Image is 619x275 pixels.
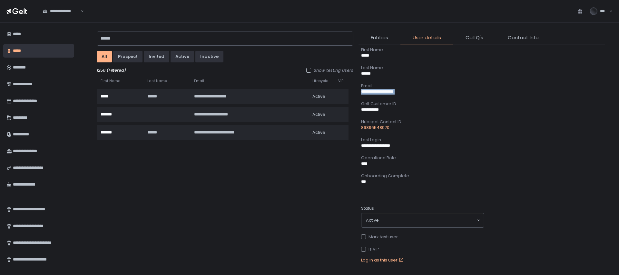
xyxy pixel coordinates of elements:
div: Last Name [361,65,484,71]
button: All [97,51,112,62]
span: Email [194,78,204,83]
span: Status [361,206,374,211]
div: Email [361,83,484,89]
span: active [366,217,379,223]
div: First Name [361,47,484,53]
span: active [312,94,325,99]
div: 1256 (Filtered) [97,68,353,73]
input: Search for option [379,217,476,224]
span: First Name [101,78,120,83]
div: OperationalRole [361,155,484,161]
a: 89896548970 [361,125,389,131]
span: Last Name [147,78,167,83]
button: inactive [195,51,223,62]
span: Entities [371,34,388,41]
div: Hubspot Contact ID [361,119,484,125]
span: Call Q's [466,34,483,41]
div: prospect [118,54,138,60]
span: Lifecycle [312,78,328,83]
div: Last Login [361,137,484,143]
span: active [312,112,325,117]
button: prospect [113,51,142,62]
a: Log in as this user [361,257,405,263]
span: Contact Info [508,34,539,41]
span: active [312,130,325,135]
span: User details [413,34,441,41]
div: inactive [200,54,219,60]
div: invited [149,54,164,60]
button: active [171,51,194,62]
button: invited [144,51,169,62]
div: Search for option [39,5,84,18]
div: Search for option [361,213,484,227]
div: Onboarding Complete [361,173,484,179]
span: VIP [338,78,343,83]
div: All [102,54,107,60]
div: Gelt Customer ID [361,101,484,107]
div: active [175,54,189,60]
